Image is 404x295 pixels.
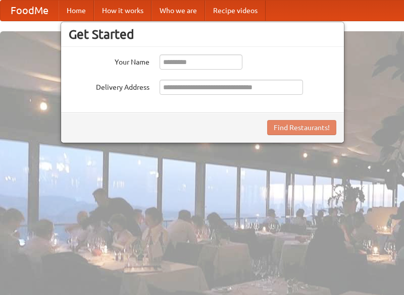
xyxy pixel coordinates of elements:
a: Who we are [151,1,205,21]
label: Your Name [69,54,149,67]
label: Delivery Address [69,80,149,92]
a: FoodMe [1,1,59,21]
a: Home [59,1,94,21]
h3: Get Started [69,27,336,42]
a: How it works [94,1,151,21]
button: Find Restaurants! [267,120,336,135]
a: Recipe videos [205,1,266,21]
